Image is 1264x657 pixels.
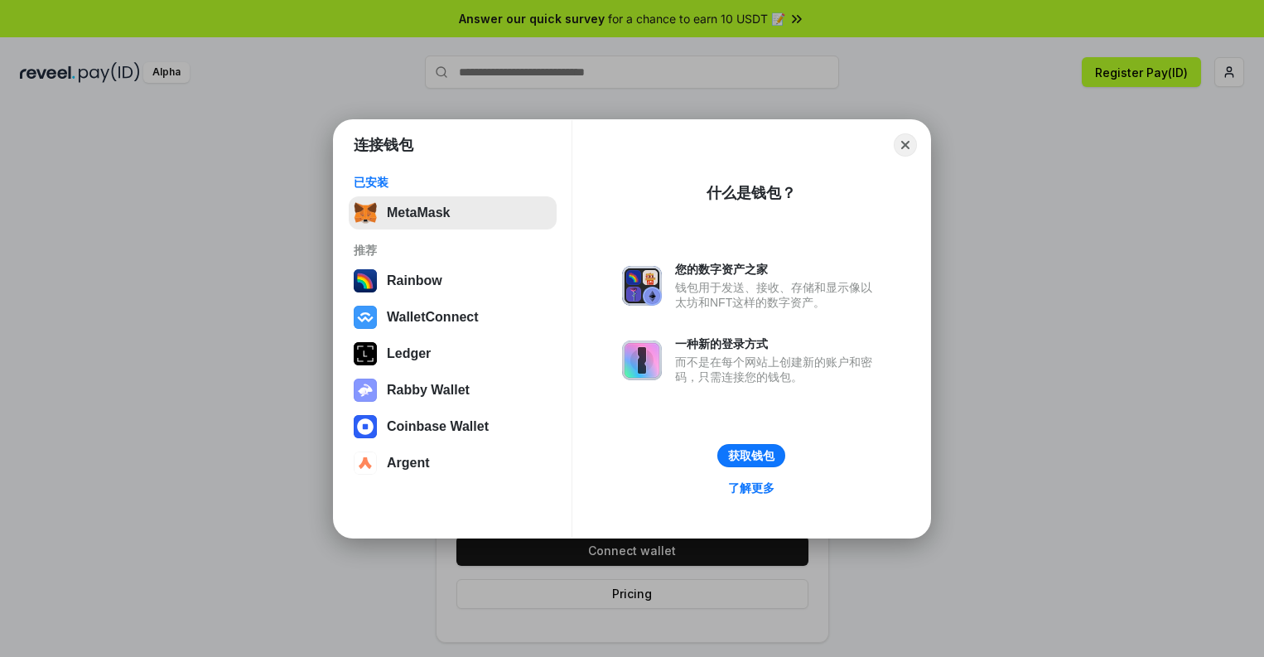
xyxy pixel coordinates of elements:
div: 一种新的登录方式 [675,336,880,351]
button: WalletConnect [349,301,557,334]
div: 已安装 [354,175,552,190]
button: Close [894,133,917,157]
img: svg+xml,%3Csvg%20width%3D%2228%22%20height%3D%2228%22%20viewBox%3D%220%200%2028%2028%22%20fill%3D... [354,452,377,475]
div: Coinbase Wallet [387,419,489,434]
button: Rainbow [349,264,557,297]
button: Ledger [349,337,557,370]
div: Rainbow [387,273,442,288]
h1: 连接钱包 [354,135,413,155]
button: Argent [349,447,557,480]
img: svg+xml,%3Csvg%20xmlns%3D%22http%3A%2F%2Fwww.w3.org%2F2000%2Fsvg%22%20fill%3D%22none%22%20viewBox... [354,379,377,402]
img: svg+xml,%3Csvg%20fill%3D%22none%22%20height%3D%2233%22%20viewBox%3D%220%200%2035%2033%22%20width%... [354,201,377,225]
div: MetaMask [387,205,450,220]
img: svg+xml,%3Csvg%20xmlns%3D%22http%3A%2F%2Fwww.w3.org%2F2000%2Fsvg%22%20fill%3D%22none%22%20viewBox... [622,341,662,380]
div: 了解更多 [728,481,774,495]
div: 推荐 [354,243,552,258]
div: 您的数字资产之家 [675,262,880,277]
img: svg+xml,%3Csvg%20xmlns%3D%22http%3A%2F%2Fwww.w3.org%2F2000%2Fsvg%22%20fill%3D%22none%22%20viewBox... [622,266,662,306]
div: 什么是钱包？ [707,183,796,203]
button: 获取钱包 [717,444,785,467]
div: Argent [387,456,430,471]
div: Ledger [387,346,431,361]
button: Coinbase Wallet [349,410,557,443]
div: 而不是在每个网站上创建新的账户和密码，只需连接您的钱包。 [675,355,880,384]
a: 了解更多 [718,477,784,499]
img: svg+xml,%3Csvg%20width%3D%22120%22%20height%3D%22120%22%20viewBox%3D%220%200%20120%20120%22%20fil... [354,269,377,292]
button: MetaMask [349,196,557,229]
button: Rabby Wallet [349,374,557,407]
div: 钱包用于发送、接收、存储和显示像以太坊和NFT这样的数字资产。 [675,280,880,310]
div: 获取钱包 [728,448,774,463]
div: Rabby Wallet [387,383,470,398]
img: svg+xml,%3Csvg%20width%3D%2228%22%20height%3D%2228%22%20viewBox%3D%220%200%2028%2028%22%20fill%3D... [354,306,377,329]
div: WalletConnect [387,310,479,325]
img: svg+xml,%3Csvg%20width%3D%2228%22%20height%3D%2228%22%20viewBox%3D%220%200%2028%2028%22%20fill%3D... [354,415,377,438]
img: svg+xml,%3Csvg%20xmlns%3D%22http%3A%2F%2Fwww.w3.org%2F2000%2Fsvg%22%20width%3D%2228%22%20height%3... [354,342,377,365]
